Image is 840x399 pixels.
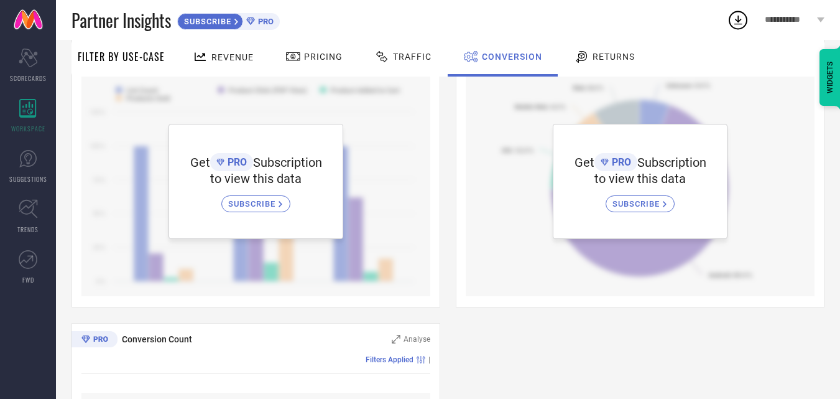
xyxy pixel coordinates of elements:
[190,155,210,170] span: Get
[72,331,118,350] div: Premium
[727,9,749,31] div: Open download list
[178,17,234,26] span: SUBSCRIBE
[11,124,45,133] span: WORKSPACE
[606,186,675,212] a: SUBSCRIBE
[211,52,254,62] span: Revenue
[593,52,635,62] span: Returns
[575,155,594,170] span: Get
[221,186,290,212] a: SUBSCRIBE
[637,155,706,170] span: Subscription
[255,17,274,26] span: PRO
[78,49,165,64] span: Filter By Use-Case
[393,52,432,62] span: Traffic
[9,174,47,184] span: SUGGESTIONS
[392,335,400,344] svg: Zoom
[17,225,39,234] span: TRENDS
[304,52,343,62] span: Pricing
[404,335,430,344] span: Analyse
[10,73,47,83] span: SCORECARDS
[482,52,542,62] span: Conversion
[72,7,171,33] span: Partner Insights
[228,199,279,209] span: SUBSCRIBE
[122,334,192,344] span: Conversion Count
[612,199,663,209] span: SUBSCRIBE
[428,355,430,364] span: |
[22,275,34,284] span: FWD
[224,156,247,168] span: PRO
[609,156,631,168] span: PRO
[210,171,302,186] span: to view this data
[366,355,413,364] span: Filters Applied
[253,155,322,170] span: Subscription
[594,171,686,186] span: to view this data
[177,10,280,30] a: SUBSCRIBEPRO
